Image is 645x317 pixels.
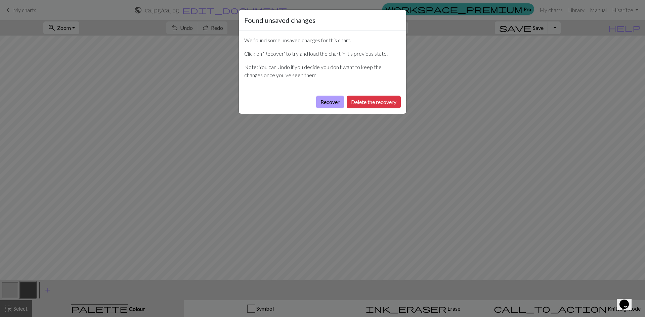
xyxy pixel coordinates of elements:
p: We found some unsaved changes for this chart. [244,36,401,44]
iframe: chat widget [617,290,638,310]
button: Delete the recovery [347,96,401,108]
p: Click on 'Recover' to try and load the chart in it's previous state. [244,50,401,58]
h5: Found unsaved changes [244,15,315,25]
button: Recover [316,96,344,108]
p: Note: You can Undo if you decide you don't want to keep the changes once you've seen them [244,63,401,79]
